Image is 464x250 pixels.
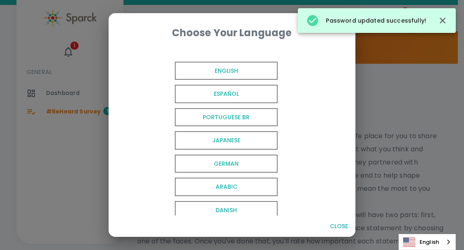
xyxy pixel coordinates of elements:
[399,234,455,250] a: English
[145,106,281,129] button: Portuguese BR
[175,201,278,220] span: Danish
[145,59,281,83] button: English
[399,234,456,250] aside: Language selected: English
[306,11,426,30] div: Password updated successfully!
[175,131,278,150] span: Japanese
[175,62,278,80] span: English
[145,175,281,199] button: Arabic
[145,152,281,176] button: German
[326,219,352,234] button: Close
[175,85,278,103] span: Español
[175,155,278,173] span: German
[145,82,281,106] button: Español
[399,234,456,250] div: Language
[175,178,278,196] span: Arabic
[122,26,342,39] div: Choose Your Language
[145,199,281,222] button: Danish
[145,129,281,152] button: Japanese
[175,108,278,127] span: Portuguese BR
